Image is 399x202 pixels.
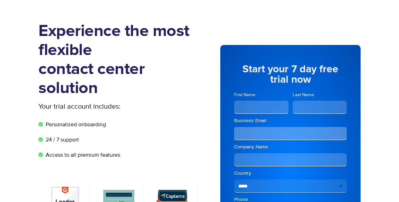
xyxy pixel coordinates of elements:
[38,101,148,112] p: Your trial account includes:
[234,144,347,150] label: Company Name
[44,136,79,144] span: 24 / 7 support
[38,22,199,98] h1: Experience the most flexible contact center solution
[234,117,347,124] label: Business Email
[234,170,347,177] label: Country
[44,151,120,159] span: Access to all premium features
[234,92,289,98] label: First Name
[44,120,106,129] span: Personalized onboarding
[293,92,347,98] label: Last Name
[234,64,347,85] h5: Start your 7 day free trial now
